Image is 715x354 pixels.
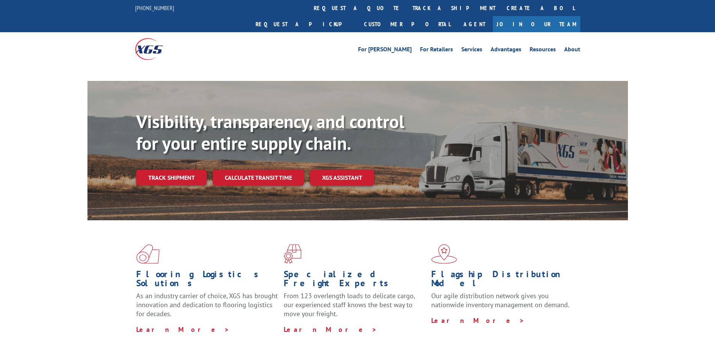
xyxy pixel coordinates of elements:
h1: Flooring Logistics Solutions [136,270,278,291]
a: Agent [456,16,493,32]
a: Learn More > [431,316,525,325]
a: About [564,46,580,55]
a: Services [461,46,482,55]
a: XGS ASSISTANT [310,170,374,186]
a: Resources [530,46,556,55]
a: Calculate transit time [213,170,304,186]
p: From 123 overlength loads to delicate cargo, our experienced staff knows the best way to move you... [284,291,426,325]
img: xgs-icon-flagship-distribution-model-red [431,244,457,264]
img: xgs-icon-total-supply-chain-intelligence-red [136,244,160,264]
a: For [PERSON_NAME] [358,46,412,55]
a: For Retailers [420,46,453,55]
a: Advantages [491,46,521,55]
span: Our agile distribution network gives you nationwide inventory management on demand. [431,291,569,309]
a: Track shipment [136,170,207,185]
a: [PHONE_NUMBER] [135,4,174,12]
h1: Flagship Distribution Model [431,270,573,291]
h1: Specialized Freight Experts [284,270,426,291]
b: Visibility, transparency, and control for your entire supply chain. [136,110,404,155]
a: Learn More > [284,325,377,334]
a: Customer Portal [358,16,456,32]
a: Learn More > [136,325,230,334]
a: Join Our Team [493,16,580,32]
span: As an industry carrier of choice, XGS has brought innovation and dedication to flooring logistics... [136,291,278,318]
img: xgs-icon-focused-on-flooring-red [284,244,301,264]
a: Request a pickup [250,16,358,32]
